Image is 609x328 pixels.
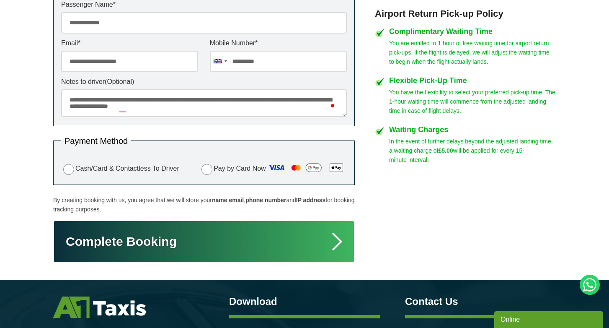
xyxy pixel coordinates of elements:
[212,197,227,203] strong: name
[375,8,556,19] h3: Airport Return Pick-up Policy
[201,164,212,175] input: Pay by Card Now
[296,197,326,203] strong: IP address
[229,297,380,307] h3: Download
[389,88,556,115] p: You have the flexibility to select your preferred pick-up time. The 1-hour waiting time will comm...
[53,297,146,318] img: A1 Taxis St Albans
[199,161,347,177] label: Pay by Card Now
[61,137,131,145] legend: Payment Method
[61,40,198,47] label: Email
[53,195,355,214] p: By creating booking with us, you agree that we will store your , , and for booking tracking purpo...
[405,297,556,307] h3: Contact Us
[210,51,230,72] div: United Kingdom: +44
[389,39,556,66] p: You are entitled to 1 hour of free waiting time for airport return pick-ups. If the flight is del...
[61,1,347,8] label: Passenger Name
[389,137,556,164] p: In the event of further delays beyond the adjusted landing time, a waiting charge of will be appl...
[389,28,556,35] h4: Complimentary Waiting Time
[439,147,453,154] strong: £5.00
[494,310,605,328] iframe: chat widget
[53,220,355,263] button: Complete Booking
[389,126,556,133] h4: Waiting Charges
[105,78,134,85] span: (Optional)
[61,78,347,85] label: Notes to driver
[61,89,347,117] textarea: To enrich screen reader interactions, please activate Accessibility in Grammarly extension settings
[229,197,244,203] strong: email
[63,164,74,175] input: Cash/Card & Contactless To Driver
[61,163,179,175] label: Cash/Card & Contactless To Driver
[245,197,286,203] strong: phone number
[389,77,556,84] h4: Flexible Pick-Up Time
[210,40,347,47] label: Mobile Number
